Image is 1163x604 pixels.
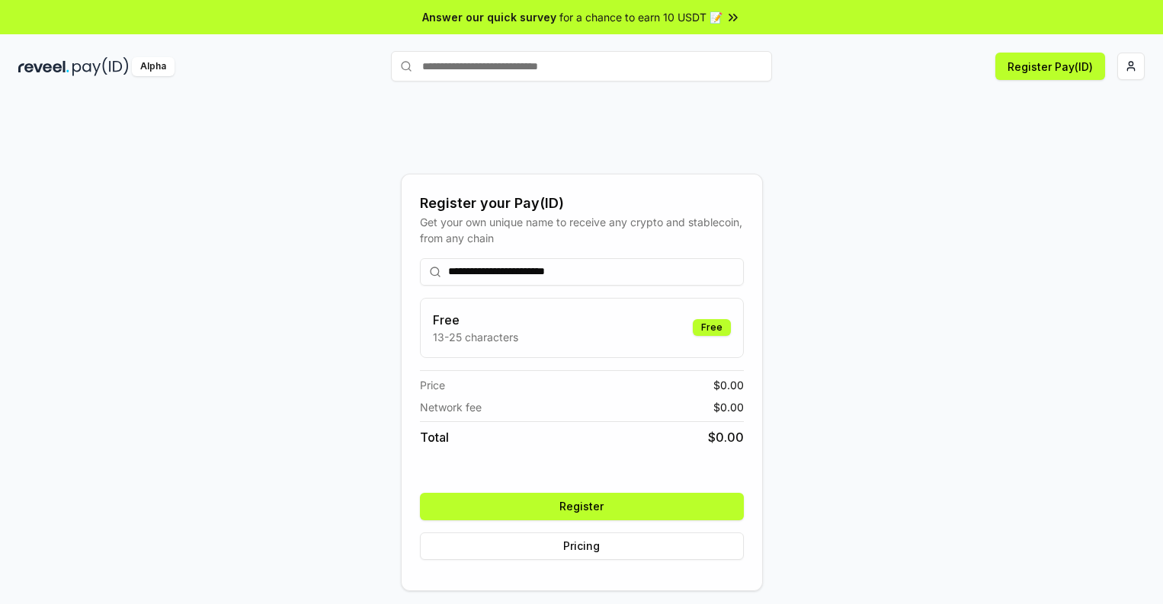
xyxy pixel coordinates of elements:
[559,9,722,25] span: for a chance to earn 10 USDT 📝
[693,319,731,336] div: Free
[18,57,69,76] img: reveel_dark
[420,428,449,446] span: Total
[420,399,482,415] span: Network fee
[995,53,1105,80] button: Register Pay(ID)
[72,57,129,76] img: pay_id
[132,57,175,76] div: Alpha
[420,532,744,560] button: Pricing
[713,399,744,415] span: $ 0.00
[420,193,744,214] div: Register your Pay(ID)
[420,214,744,246] div: Get your own unique name to receive any crypto and stablecoin, from any chain
[422,9,556,25] span: Answer our quick survey
[420,377,445,393] span: Price
[420,493,744,520] button: Register
[433,329,518,345] p: 13-25 characters
[433,311,518,329] h3: Free
[708,428,744,446] span: $ 0.00
[713,377,744,393] span: $ 0.00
